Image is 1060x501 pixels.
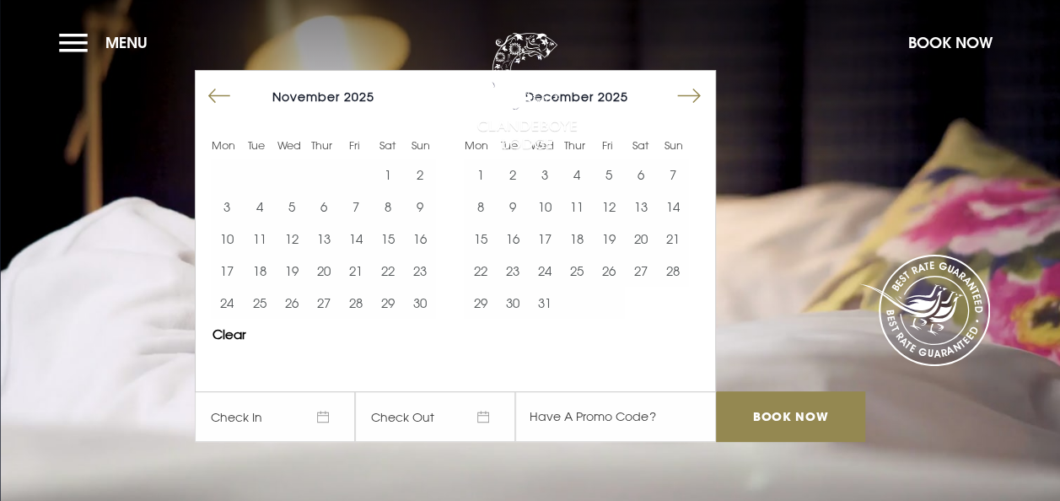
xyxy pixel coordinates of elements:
button: 11 [243,223,275,255]
td: Choose Wednesday, December 3, 2025 as your start date. [529,159,561,191]
td: Choose Monday, November 24, 2025 as your start date. [211,287,243,319]
td: Choose Tuesday, November 25, 2025 as your start date. [243,287,275,319]
td: Choose Tuesday, November 11, 2025 as your start date. [243,223,275,255]
button: 18 [561,223,593,255]
td: Choose Friday, December 26, 2025 as your start date. [593,255,625,287]
button: 5 [276,191,308,223]
button: 24 [529,255,561,287]
td: Choose Monday, December 1, 2025 as your start date. [464,159,496,191]
td: Choose Sunday, November 30, 2025 as your start date. [404,287,436,319]
button: 29 [372,287,404,319]
button: 23 [496,255,528,287]
button: 28 [657,255,689,287]
td: Choose Sunday, November 23, 2025 as your start date. [404,255,436,287]
td: Choose Friday, December 12, 2025 as your start date. [593,191,625,223]
button: 14 [340,223,372,255]
span: 2025 [344,89,374,104]
td: Choose Saturday, December 13, 2025 as your start date. [625,191,657,223]
button: 20 [308,255,340,287]
button: Move backward to switch to the previous month. [203,80,235,112]
td: Choose Thursday, November 27, 2025 as your start date. [308,287,340,319]
button: 21 [657,223,689,255]
td: Choose Tuesday, December 9, 2025 as your start date. [496,191,528,223]
td: Choose Friday, December 19, 2025 as your start date. [593,223,625,255]
td: Choose Wednesday, November 12, 2025 as your start date. [276,223,308,255]
td: Choose Saturday, December 27, 2025 as your start date. [625,255,657,287]
button: 25 [561,255,593,287]
td: Choose Sunday, November 2, 2025 as your start date. [404,159,436,191]
button: 6 [625,159,657,191]
td: Choose Sunday, December 7, 2025 as your start date. [657,159,689,191]
td: Choose Tuesday, December 30, 2025 as your start date. [496,287,528,319]
button: 23 [404,255,436,287]
button: 10 [529,191,561,223]
button: 25 [243,287,275,319]
td: Choose Friday, November 21, 2025 as your start date. [340,255,372,287]
button: 4 [243,191,275,223]
td: Choose Monday, December 8, 2025 as your start date. [464,191,496,223]
td: Choose Wednesday, November 26, 2025 as your start date. [276,287,308,319]
td: Choose Wednesday, December 10, 2025 as your start date. [529,191,561,223]
button: 16 [496,223,528,255]
button: 1 [464,159,496,191]
button: 22 [372,255,404,287]
button: 10 [211,223,243,255]
button: 11 [561,191,593,223]
button: 1 [372,159,404,191]
button: 26 [276,287,308,319]
td: Choose Saturday, November 1, 2025 as your start date. [372,159,404,191]
td: Choose Thursday, December 18, 2025 as your start date. [561,223,593,255]
button: 2 [496,159,528,191]
input: Book Now [716,391,864,442]
td: Choose Saturday, November 15, 2025 as your start date. [372,223,404,255]
button: 13 [308,223,340,255]
button: 20 [625,223,657,255]
td: Choose Thursday, November 6, 2025 as your start date. [308,191,340,223]
td: Choose Wednesday, November 5, 2025 as your start date. [276,191,308,223]
td: Choose Sunday, December 14, 2025 as your start date. [657,191,689,223]
button: 3 [211,191,243,223]
button: 30 [496,287,528,319]
td: Choose Wednesday, December 17, 2025 as your start date. [529,223,561,255]
td: Choose Tuesday, December 16, 2025 as your start date. [496,223,528,255]
button: 6 [308,191,340,223]
td: Choose Saturday, November 29, 2025 as your start date. [372,287,404,319]
button: 30 [404,287,436,319]
button: 21 [340,255,372,287]
span: 2025 [598,89,628,104]
td: Choose Monday, December 15, 2025 as your start date. [464,223,496,255]
button: 12 [593,191,625,223]
td: Choose Monday, November 10, 2025 as your start date. [211,223,243,255]
td: Choose Sunday, November 9, 2025 as your start date. [404,191,436,223]
button: 22 [464,255,496,287]
span: Check Out [355,391,515,442]
button: 19 [593,223,625,255]
button: 4 [561,159,593,191]
button: Menu [59,24,156,61]
button: Clear [213,328,246,341]
button: 28 [340,287,372,319]
button: 8 [464,191,496,223]
td: Choose Saturday, November 22, 2025 as your start date. [372,255,404,287]
td: Choose Tuesday, December 23, 2025 as your start date. [496,255,528,287]
input: Have A Promo Code? [515,391,716,442]
button: 19 [276,255,308,287]
td: Choose Friday, December 5, 2025 as your start date. [593,159,625,191]
button: 17 [529,223,561,255]
button: 27 [308,287,340,319]
button: 7 [657,159,689,191]
button: Move forward to switch to the next month. [673,80,705,112]
td: Choose Thursday, November 13, 2025 as your start date. [308,223,340,255]
img: Clandeboye Lodge [476,33,578,151]
td: Choose Thursday, November 20, 2025 as your start date. [308,255,340,287]
button: 9 [404,191,436,223]
td: Choose Thursday, December 25, 2025 as your start date. [561,255,593,287]
button: 2 [404,159,436,191]
td: Choose Monday, November 17, 2025 as your start date. [211,255,243,287]
td: Choose Wednesday, November 19, 2025 as your start date. [276,255,308,287]
button: 15 [464,223,496,255]
span: Check In [195,391,355,442]
button: 24 [211,287,243,319]
td: Choose Tuesday, December 2, 2025 as your start date. [496,159,528,191]
button: 13 [625,191,657,223]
